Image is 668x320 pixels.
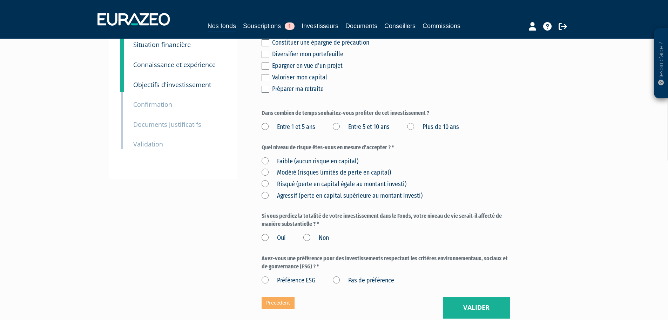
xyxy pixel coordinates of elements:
[120,70,124,92] a: 6
[333,123,390,132] label: Entre 5 et 10 ans
[303,234,329,243] label: Non
[657,32,665,95] p: Besoin d'aide ?
[262,276,315,285] label: Préférence ESG
[262,255,510,271] label: Avez-vous une préférence pour des investissements respectant les critères environnementaux, socia...
[120,50,124,72] a: 5
[272,61,510,71] div: Epargner en vue d’un projet
[133,120,201,129] small: Documents justificatifs
[262,234,286,243] label: Oui
[262,297,295,309] a: Précédent
[133,80,211,89] small: Objectifs d'investissement
[133,60,216,69] small: Connaissance et expérience
[262,157,358,166] label: Faible (aucun risque en capital)
[272,38,510,47] div: Constituer une épargne de précaution
[262,144,510,152] label: Quel niveau de risque êtes-vous en mesure d’accepter ? *
[285,22,295,30] span: 1
[262,212,510,228] label: Si vous perdiez la totalité de votre investissement dans le Fonds, votre niveau de vie serait-il ...
[133,140,163,148] small: Validation
[120,30,124,52] a: 4
[333,276,394,285] label: Pas de préférence
[407,123,459,132] label: Plus de 10 ans
[384,21,416,31] a: Conseillers
[133,100,172,109] small: Confirmation
[443,297,510,319] button: Valider
[208,21,236,32] a: Nos fonds
[262,123,315,132] label: Entre 1 et 5 ans
[423,21,460,31] a: Commissions
[262,109,510,117] label: Dans combien de temps souhaitez-vous profiter de cet investissement ?
[262,168,391,177] label: Modéré (risques limités de perte en capital)
[133,40,191,49] small: Situation financière
[243,21,295,31] a: Souscriptions1
[302,21,338,31] a: Investisseurs
[272,49,510,59] div: Diversifier mon portefeuille
[262,180,406,189] label: Risqué (perte en capital égale au montant investi)
[262,191,423,201] label: Agressif (perte en capital supérieure au montant investi)
[345,21,377,31] a: Documents
[272,72,510,82] div: Valoriser mon capital
[272,84,510,94] div: Préparer ma retraite
[97,13,170,26] img: 1732889491-logotype_eurazeo_blanc_rvb.png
